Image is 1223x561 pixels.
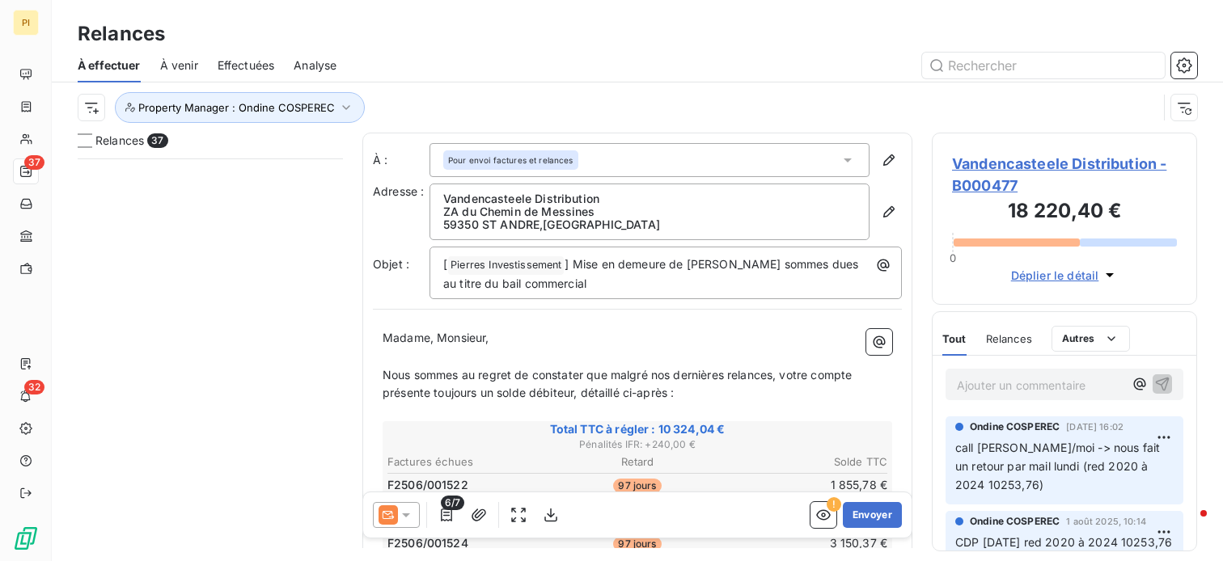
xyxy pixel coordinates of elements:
[722,476,888,494] td: 1 855,78 €
[385,437,890,452] span: Pénalités IFR : + 240,00 €
[24,155,44,170] span: 37
[843,502,902,528] button: Envoyer
[383,368,855,400] span: Nous sommes au regret de constater que malgré nos dernières relances, votre compte présente toujo...
[138,101,335,114] span: Property Manager : Ondine COSPEREC
[722,534,888,552] td: 3 150,37 €
[443,257,447,271] span: [
[78,57,141,74] span: À effectuer
[613,537,661,551] span: 97 jours
[942,332,967,345] span: Tout
[13,10,39,36] div: PI
[443,192,856,205] p: Vandencasteele Distribution
[986,332,1032,345] span: Relances
[922,53,1165,78] input: Rechercher
[1066,422,1124,432] span: [DATE] 16:02
[147,133,167,148] span: 37
[95,133,144,149] span: Relances
[952,153,1177,196] span: Vandencasteele Distribution - B000477
[1066,517,1146,526] span: 1 août 2025, 10:14
[294,57,336,74] span: Analyse
[387,535,468,551] span: F2506/001524
[387,477,468,493] span: F2506/001522
[613,479,661,493] span: 97 jours
[443,218,856,231] p: 59350 ST ANDRE , [GEOGRAPHIC_DATA]
[13,525,39,551] img: Logo LeanPay
[448,256,564,275] span: Pierres Investissement
[1168,506,1207,545] iframe: Intercom live chat
[443,205,856,218] p: ZA du Chemin de Messines
[383,331,489,344] span: Madame, Monsieur,
[218,57,275,74] span: Effectuées
[955,441,1163,491] span: call [PERSON_NAME]/moi -> nous fait un retour par mail lundi (red 2020 à 2024 10253,76)
[373,152,430,168] label: À :
[554,453,720,470] th: Retard
[115,92,365,123] button: Property Manager : Ondine COSPEREC
[24,380,44,394] span: 32
[1006,266,1124,285] button: Déplier le détail
[443,257,862,290] span: ] Mise en demeure de [PERSON_NAME] sommes dues au titre du bail commercial
[1011,267,1099,284] span: Déplier le détail
[1052,326,1130,352] button: Autres
[950,251,956,264] span: 0
[952,196,1177,229] h3: 18 220,40 €
[448,154,573,166] span: Pour envoi factures et relances
[970,514,1060,529] span: Ondine COSPEREC
[970,420,1060,434] span: Ondine COSPEREC
[78,158,343,561] div: grid
[441,496,464,510] span: 6/7
[387,453,552,470] th: Factures échues
[722,453,888,470] th: Solde TTC
[160,57,198,74] span: À venir
[78,19,165,49] h3: Relances
[373,184,424,198] span: Adresse :
[373,257,409,271] span: Objet :
[385,421,890,437] span: Total TTC à régler : 10 324,04 €
[955,535,1172,549] span: CDP [DATE] red 2020 à 2024 10253,76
